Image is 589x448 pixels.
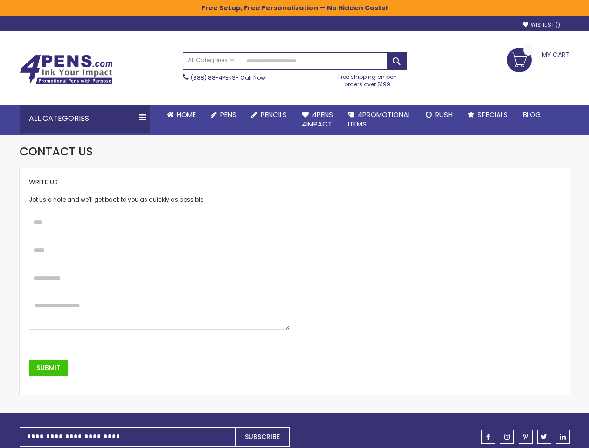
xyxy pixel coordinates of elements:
span: Subscribe [245,432,280,441]
span: Submit [36,363,61,372]
span: Pencils [261,110,287,119]
img: 4Pens Custom Pens and Promotional Products [20,55,113,84]
a: Pens [203,105,244,125]
span: linkedin [560,434,566,440]
div: All Categories [20,105,150,133]
a: 4Pens4impact [294,105,340,135]
a: Specials [460,105,515,125]
span: 4PROMOTIONAL ITEMS [348,110,411,129]
a: linkedin [556,430,570,444]
a: 4PROMOTIONALITEMS [340,105,418,135]
span: facebook [486,434,490,440]
span: instagram [504,434,510,440]
span: pinterest [523,434,528,440]
a: (888) 88-4PENS [191,74,236,82]
span: Pens [220,110,236,119]
a: Rush [418,105,460,125]
button: Submit [29,360,68,376]
span: 4Pens 4impact [302,110,333,129]
a: Blog [515,105,548,125]
span: Home [177,110,196,119]
a: facebook [481,430,495,444]
span: Write Us [29,177,58,187]
span: Specials [478,110,508,119]
span: Rush [435,110,453,119]
span: - Call Now! [191,74,267,82]
a: Wishlist [523,21,560,28]
a: pinterest [519,430,533,444]
span: All Categories [188,56,235,64]
a: All Categories [183,53,239,68]
a: instagram [500,430,514,444]
div: Free shipping on pen orders over $199 [328,70,407,88]
span: Blog [523,110,541,119]
span: Contact Us [20,144,93,159]
a: Home [159,105,203,125]
button: Subscribe [235,427,290,447]
span: twitter [541,434,547,440]
a: Pencils [244,105,294,125]
a: twitter [537,430,551,444]
div: Jot us a note and we’ll get back to you as quickly as possible. [29,196,290,203]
